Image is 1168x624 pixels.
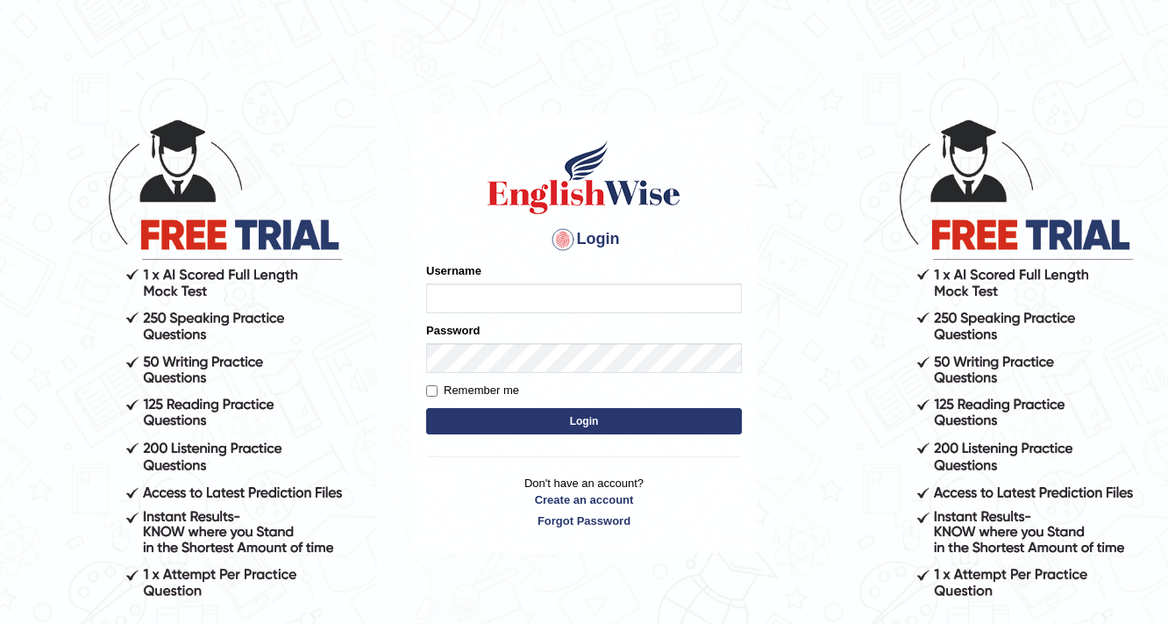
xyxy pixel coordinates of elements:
img: Logo of English Wise sign in for intelligent practice with AI [484,138,684,217]
input: Remember me [426,385,438,397]
label: Username [426,262,481,279]
label: Remember me [426,382,519,399]
a: Create an account [426,491,742,508]
a: Forgot Password [426,513,742,529]
label: Password [426,322,480,339]
p: Don't have an account? [426,475,742,529]
button: Login [426,408,742,434]
h4: Login [426,226,742,254]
